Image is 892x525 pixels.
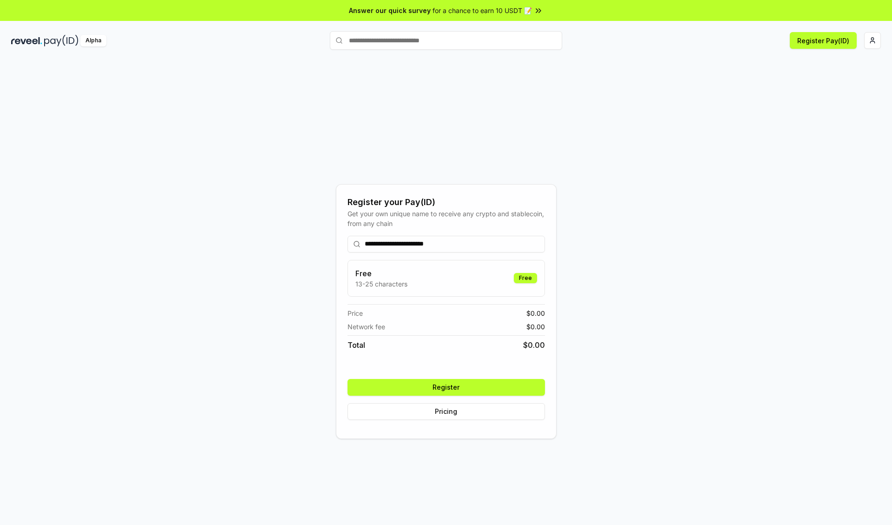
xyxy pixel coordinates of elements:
[526,322,545,332] span: $ 0.00
[433,6,532,15] span: for a chance to earn 10 USDT 📝
[526,308,545,318] span: $ 0.00
[348,322,385,332] span: Network fee
[514,273,537,283] div: Free
[355,268,407,279] h3: Free
[11,35,42,47] img: reveel_dark
[348,196,545,209] div: Register your Pay(ID)
[348,403,545,420] button: Pricing
[348,209,545,228] div: Get your own unique name to receive any crypto and stablecoin, from any chain
[348,308,363,318] span: Price
[349,6,431,15] span: Answer our quick survey
[348,379,545,396] button: Register
[790,32,857,49] button: Register Pay(ID)
[523,339,545,351] span: $ 0.00
[44,35,79,47] img: pay_id
[80,35,106,47] div: Alpha
[348,339,365,351] span: Total
[355,279,407,289] p: 13-25 characters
